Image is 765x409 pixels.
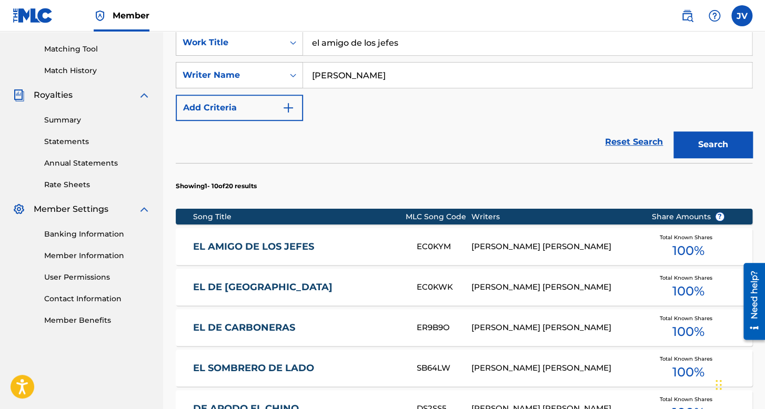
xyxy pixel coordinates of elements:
img: Royalties [13,89,25,101]
a: Annual Statements [44,158,150,169]
div: [PERSON_NAME] [PERSON_NAME] [471,362,636,374]
span: Member [113,9,149,22]
span: Share Amounts [652,211,724,222]
a: Summary [44,115,150,126]
span: Total Known Shares [660,233,717,241]
div: Writer Name [183,69,277,81]
div: [PERSON_NAME] [PERSON_NAME] [471,322,636,334]
a: Member Benefits [44,315,150,326]
span: Total Known Shares [660,355,717,363]
a: Public Search [677,5,698,26]
button: Search [673,131,752,158]
a: EL DE CARBONERAS [193,322,402,334]
span: 100 % [672,363,704,382]
div: User Menu [731,5,752,26]
a: Matching Tool [44,44,150,55]
span: Royalties [34,89,73,101]
iframe: Chat Widget [712,359,765,409]
img: expand [138,203,150,216]
span: 100 % [672,322,704,341]
button: Add Criteria [176,95,303,121]
img: 9d2ae6d4665cec9f34b9.svg [282,101,295,114]
div: MLC Song Code [406,211,471,222]
a: Statements [44,136,150,147]
img: help [708,9,721,22]
a: Rate Sheets [44,179,150,190]
span: Total Known Shares [660,274,717,282]
span: 100 % [672,241,704,260]
div: Song Title [193,211,406,222]
form: Search Form [176,29,752,163]
iframe: Resource Center [736,259,765,344]
div: EC0KWK [417,281,471,293]
div: Arrastrar [716,369,722,401]
span: ? [716,212,724,221]
a: EL DE [GEOGRAPHIC_DATA] [193,281,402,293]
img: Top Rightsholder [94,9,106,22]
div: ER9B9O [417,322,471,334]
div: [PERSON_NAME] [PERSON_NAME] [471,281,636,293]
p: Showing 1 - 10 of 20 results [176,181,257,191]
span: Member Settings [34,203,108,216]
div: Widget de chat [712,359,765,409]
span: 100 % [672,282,704,301]
div: Work Title [183,36,277,49]
a: Member Information [44,250,150,261]
div: Writers [471,211,636,222]
img: MLC Logo [13,8,53,23]
span: Total Known Shares [660,314,717,322]
img: expand [138,89,150,101]
div: Help [704,5,725,26]
a: EL SOMBRERO DE LADO [193,362,402,374]
span: Total Known Shares [660,395,717,403]
a: Reset Search [600,130,668,154]
div: EC0KYM [417,241,471,253]
a: Banking Information [44,229,150,240]
a: Match History [44,65,150,76]
a: EL AMIGO DE LOS JEFES [193,241,402,253]
a: User Permissions [44,272,150,283]
div: SB64LW [417,362,471,374]
a: Contact Information [44,293,150,304]
img: Member Settings [13,203,25,216]
img: search [681,9,693,22]
div: [PERSON_NAME] [PERSON_NAME] [471,241,636,253]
